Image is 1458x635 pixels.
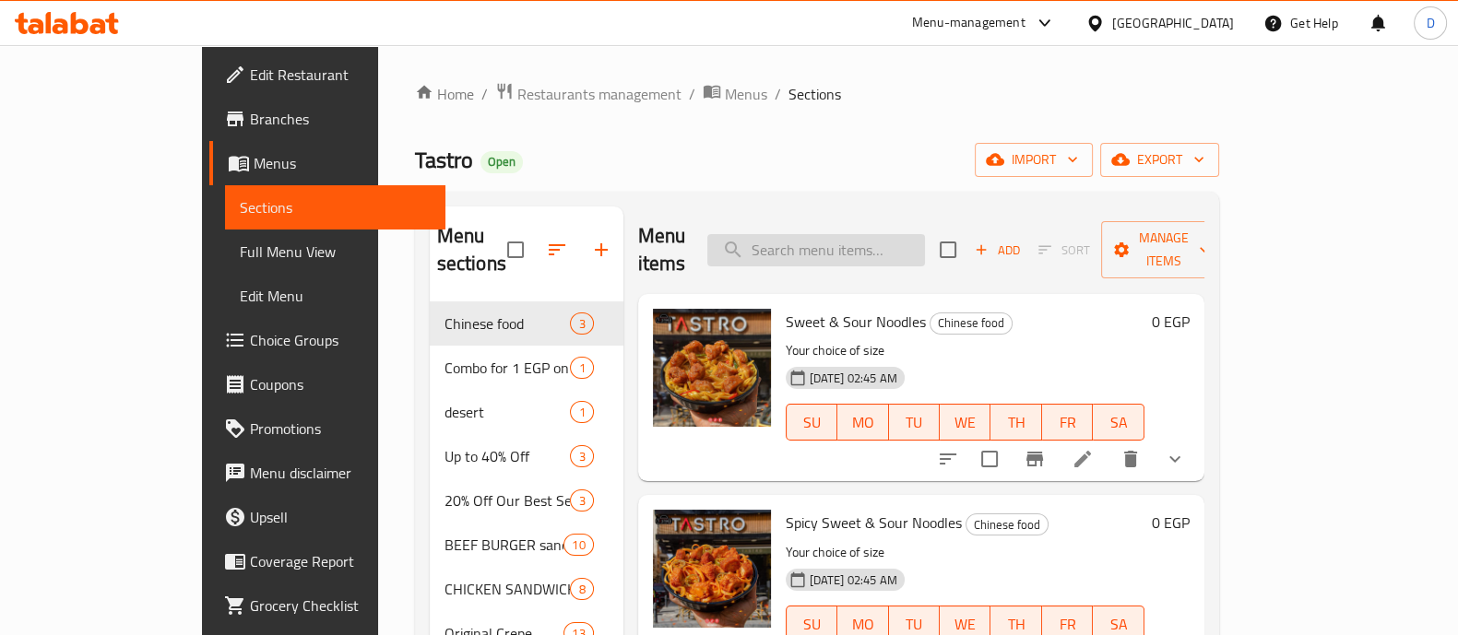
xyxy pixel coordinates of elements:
span: BEEF BURGER sandwiches [445,534,564,556]
a: Full Menu View [225,229,445,274]
p: Your choice of size [786,339,1144,362]
span: D [1426,13,1434,33]
div: Up to 40% Off3 [430,434,623,478]
span: Chinese food [966,514,1048,535]
span: Chinese food [445,312,571,335]
div: Up to 40% Off [445,445,571,467]
nav: breadcrumb [415,82,1219,106]
button: delete [1108,437,1153,481]
button: SU [786,404,837,441]
span: Select all sections [496,230,535,269]
a: Edit Menu [225,274,445,318]
h6: 0 EGP [1152,510,1190,535]
span: SA [1100,409,1136,436]
a: Edit menu item [1072,448,1094,470]
a: Choice Groups [209,318,445,362]
div: Combo for 1 EGP only1 [430,346,623,390]
h2: Menu items [638,222,686,277]
span: Coverage Report [250,550,431,572]
span: 3 [571,492,592,510]
a: Promotions [209,406,445,451]
span: TH [998,409,1034,436]
span: Menus [725,83,767,105]
span: import [990,148,1078,171]
button: Add section [579,228,623,272]
span: 3 [571,315,592,333]
span: Open [480,154,523,170]
img: Sweet & Sour Noodles [653,309,771,427]
span: Select section first [1026,236,1101,265]
span: Chinese food [931,312,1012,334]
span: Restaurants management [517,83,682,105]
a: Restaurants management [495,82,682,106]
button: FR [1042,404,1093,441]
span: Combo for 1 EGP only [445,357,571,379]
span: SU [794,409,830,436]
button: Manage items [1101,221,1225,278]
div: items [570,312,593,335]
span: Select to update [970,440,1009,478]
button: import [975,143,1093,177]
a: Edit Restaurant [209,53,445,97]
button: show more [1153,437,1197,481]
a: Menu disclaimer [209,451,445,495]
a: Menus [209,141,445,185]
div: CHICKEN SANDWICHES8 [430,567,623,611]
button: WE [940,404,990,441]
a: Upsell [209,495,445,539]
div: BEEF BURGER sandwiches10 [430,523,623,567]
img: Spicy Sweet & Sour Noodles [653,510,771,628]
button: TH [990,404,1041,441]
span: Sections [240,196,431,218]
span: Add item [967,236,1026,265]
span: CHICKEN SANDWICHES [445,578,571,600]
li: / [481,83,488,105]
button: export [1100,143,1219,177]
h2: Menu sections [437,222,507,277]
span: 3 [571,448,592,465]
span: [DATE] 02:45 AM [802,370,905,387]
p: Your choice of size [786,541,1144,564]
div: desert1 [430,390,623,434]
div: items [570,401,593,423]
span: desert [445,401,571,423]
span: Branches [250,108,431,130]
span: MO [845,409,881,436]
span: 1 [571,359,592,377]
span: TU [896,409,932,436]
button: sort-choices [926,437,970,481]
div: Chinese food [966,513,1049,535]
span: [DATE] 02:45 AM [802,571,905,589]
span: Promotions [250,417,431,440]
span: Menu disclaimer [250,462,431,484]
div: Chinese food [930,312,1013,335]
span: 10 [564,536,592,554]
li: / [775,83,781,105]
span: 20% Off Our Best Sellers [445,489,571,512]
span: Edit Restaurant [250,64,431,86]
div: items [570,357,593,379]
a: Grocery Checklist [209,583,445,628]
a: Menus [703,82,767,106]
a: Coverage Report [209,539,445,583]
span: Choice Groups [250,329,431,351]
button: TU [889,404,940,441]
div: Open [480,151,523,173]
span: Sort sections [535,228,579,272]
span: WE [947,409,983,436]
span: 1 [571,404,592,421]
span: export [1115,148,1204,171]
div: items [570,489,593,512]
h6: 0 EGP [1152,309,1190,335]
a: Branches [209,97,445,141]
a: Coupons [209,362,445,406]
li: / [689,83,695,105]
div: Chinese food3 [430,301,623,346]
span: Edit Menu [240,285,431,307]
span: Add [972,240,1022,261]
button: MO [837,404,888,441]
span: FR [1049,409,1085,436]
button: SA [1093,404,1144,441]
svg: Show Choices [1164,448,1186,470]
